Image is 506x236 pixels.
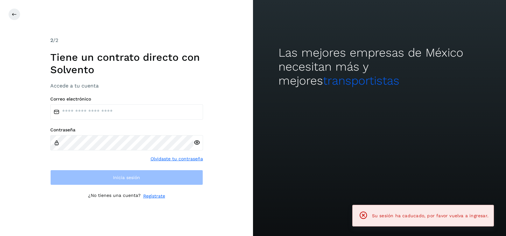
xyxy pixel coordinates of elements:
[50,51,203,76] h1: Tiene un contrato directo con Solvento
[50,127,203,133] label: Contraseña
[113,175,140,180] span: Inicia sesión
[372,213,488,218] span: Su sesión ha caducado, por favor vuelva a ingresar.
[151,156,203,162] a: Olvidaste tu contraseña
[50,170,203,185] button: Inicia sesión
[50,83,203,89] h3: Accede a tu cuenta
[50,37,53,43] span: 2
[88,193,141,199] p: ¿No tienes una cuenta?
[278,46,481,88] h2: Las mejores empresas de México necesitan más y mejores
[50,37,203,44] div: /2
[143,193,165,199] a: Regístrate
[50,96,203,102] label: Correo electrónico
[323,74,399,87] span: transportistas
